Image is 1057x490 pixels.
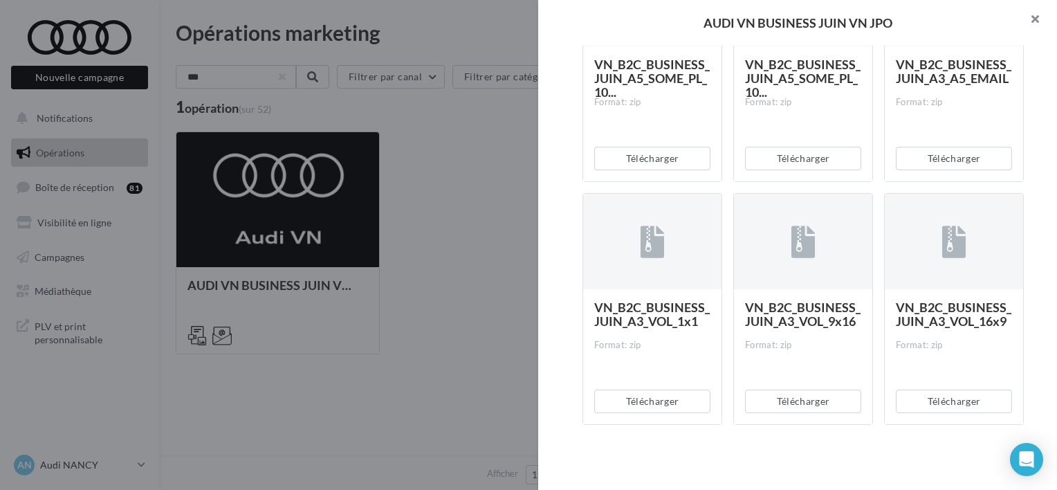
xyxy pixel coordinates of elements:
span: VN_B2C_BUSINESS_JUIN_A3_VOL_1x1 [594,300,710,329]
span: VN_B2C_BUSINESS_JUIN_A3_VOL_9x16 [745,300,861,329]
div: Format: zip [896,339,1012,352]
span: VN_B2C_BUSINESS_JUIN_A3_A5_EMAIL [896,57,1011,86]
div: Format: zip [896,96,1012,109]
button: Télécharger [745,390,861,413]
button: Télécharger [896,390,1012,413]
span: VN_B2C_BUSINESS_JUIN_A5_SOME_PL_10... [745,57,861,100]
div: Format: zip [745,339,861,352]
span: VN_B2C_BUSINESS_JUIN_A5_SOME_PL_10... [594,57,710,100]
button: Télécharger [745,147,861,170]
span: VN_B2C_BUSINESS_JUIN_A3_VOL_16x9 [896,300,1011,329]
div: Format: zip [594,96,710,109]
button: Télécharger [594,147,710,170]
div: Open Intercom Messenger [1010,443,1043,476]
div: AUDI VN BUSINESS JUIN VN JPO [560,17,1035,29]
div: Format: zip [594,339,710,352]
button: Télécharger [896,147,1012,170]
div: Format: zip [745,96,861,109]
button: Télécharger [594,390,710,413]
